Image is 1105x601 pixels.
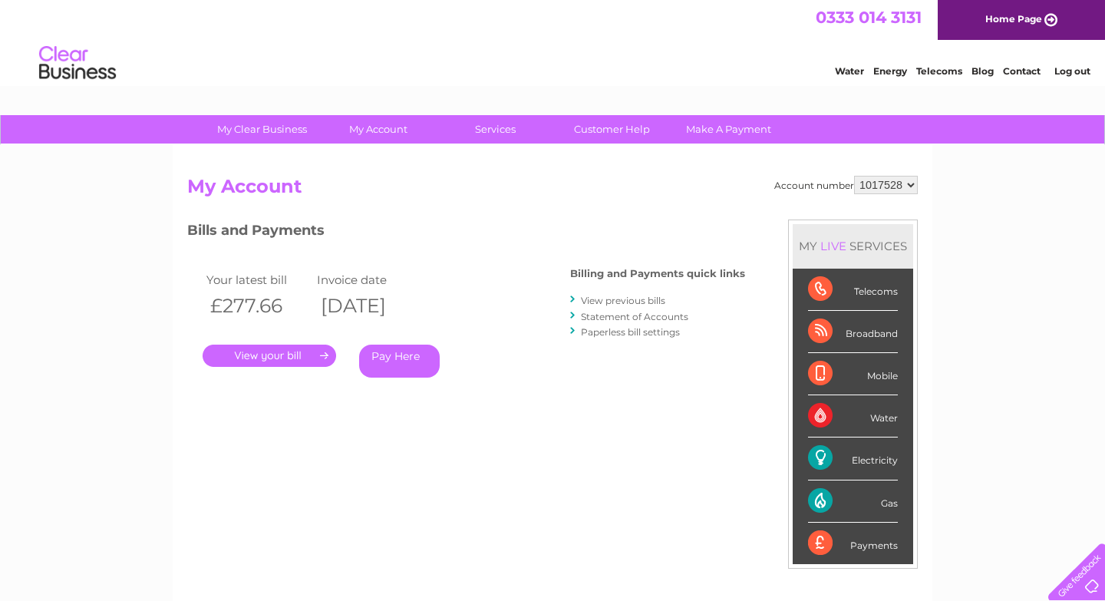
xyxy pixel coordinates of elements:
h3: Bills and Payments [187,220,745,246]
a: Log out [1054,65,1090,77]
th: [DATE] [313,290,424,322]
img: logo.png [38,40,117,87]
div: MY SERVICES [793,224,913,268]
a: . [203,345,336,367]
a: Water [835,65,864,77]
a: My Account [315,115,442,144]
a: My Clear Business [199,115,325,144]
a: View previous bills [581,295,665,306]
h4: Billing and Payments quick links [570,268,745,279]
div: Telecoms [808,269,898,311]
a: Energy [873,65,907,77]
div: Clear Business is a trading name of Verastar Limited (registered in [GEOGRAPHIC_DATA] No. 3667643... [191,8,916,74]
th: £277.66 [203,290,313,322]
div: LIVE [817,239,849,253]
div: Broadband [808,311,898,353]
div: Gas [808,480,898,523]
a: Statement of Accounts [581,311,688,322]
a: Blog [971,65,994,77]
a: Make A Payment [665,115,792,144]
div: Account number [774,176,918,194]
a: Telecoms [916,65,962,77]
td: Your latest bill [203,269,313,290]
div: Payments [808,523,898,564]
a: 0333 014 3131 [816,8,922,27]
div: Water [808,395,898,438]
a: Contact [1003,65,1041,77]
a: Paperless bill settings [581,326,680,338]
a: Customer Help [549,115,675,144]
div: Mobile [808,353,898,395]
td: Invoice date [313,269,424,290]
a: Services [432,115,559,144]
a: Pay Here [359,345,440,378]
div: Electricity [808,438,898,480]
h2: My Account [187,176,918,205]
